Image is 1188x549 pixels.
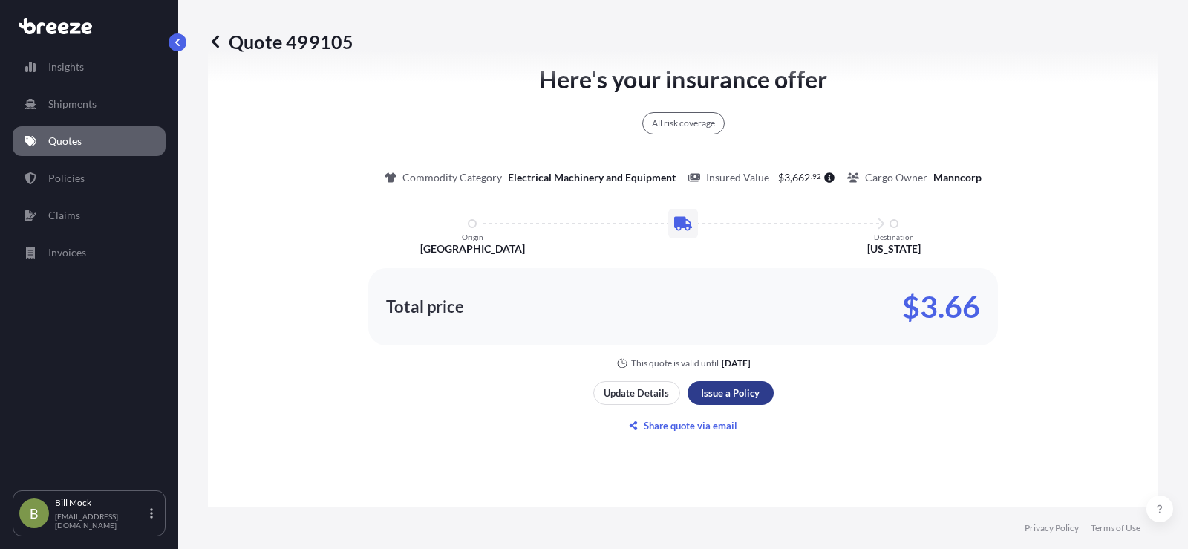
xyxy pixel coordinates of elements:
[811,174,812,179] span: .
[55,512,147,530] p: [EMAIL_ADDRESS][DOMAIN_NAME]
[420,241,525,256] p: [GEOGRAPHIC_DATA]
[13,126,166,156] a: Quotes
[790,172,792,183] span: ,
[30,506,39,521] span: B
[631,357,719,369] p: This quote is valid until
[48,171,85,186] p: Policies
[48,208,80,223] p: Claims
[13,163,166,193] a: Policies
[812,174,821,179] span: 92
[13,89,166,119] a: Shipments
[13,201,166,230] a: Claims
[778,172,784,183] span: $
[55,497,147,509] p: Bill Mock
[644,418,737,433] p: Share quote via email
[48,134,82,149] p: Quotes
[874,233,914,241] p: Destination
[865,170,927,185] p: Cargo Owner
[604,386,669,400] p: Update Details
[462,233,483,241] p: Origin
[701,386,760,400] p: Issue a Policy
[208,30,353,53] p: Quote 499105
[386,299,464,314] p: Total price
[706,170,769,185] p: Insured Value
[48,245,86,260] p: Invoices
[1091,522,1140,534] a: Terms of Use
[593,381,680,405] button: Update Details
[784,172,790,183] span: 3
[902,295,980,319] p: $3.66
[402,170,502,185] p: Commodity Category
[933,170,982,185] p: Manncorp
[13,52,166,82] a: Insights
[688,381,774,405] button: Issue a Policy
[48,59,84,74] p: Insights
[722,357,751,369] p: [DATE]
[642,112,725,134] div: All risk coverage
[1025,522,1079,534] a: Privacy Policy
[48,97,97,111] p: Shipments
[13,238,166,267] a: Invoices
[867,241,921,256] p: [US_STATE]
[593,414,774,438] button: Share quote via email
[792,172,810,183] span: 662
[508,170,676,185] p: Electrical Machinery and Equipment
